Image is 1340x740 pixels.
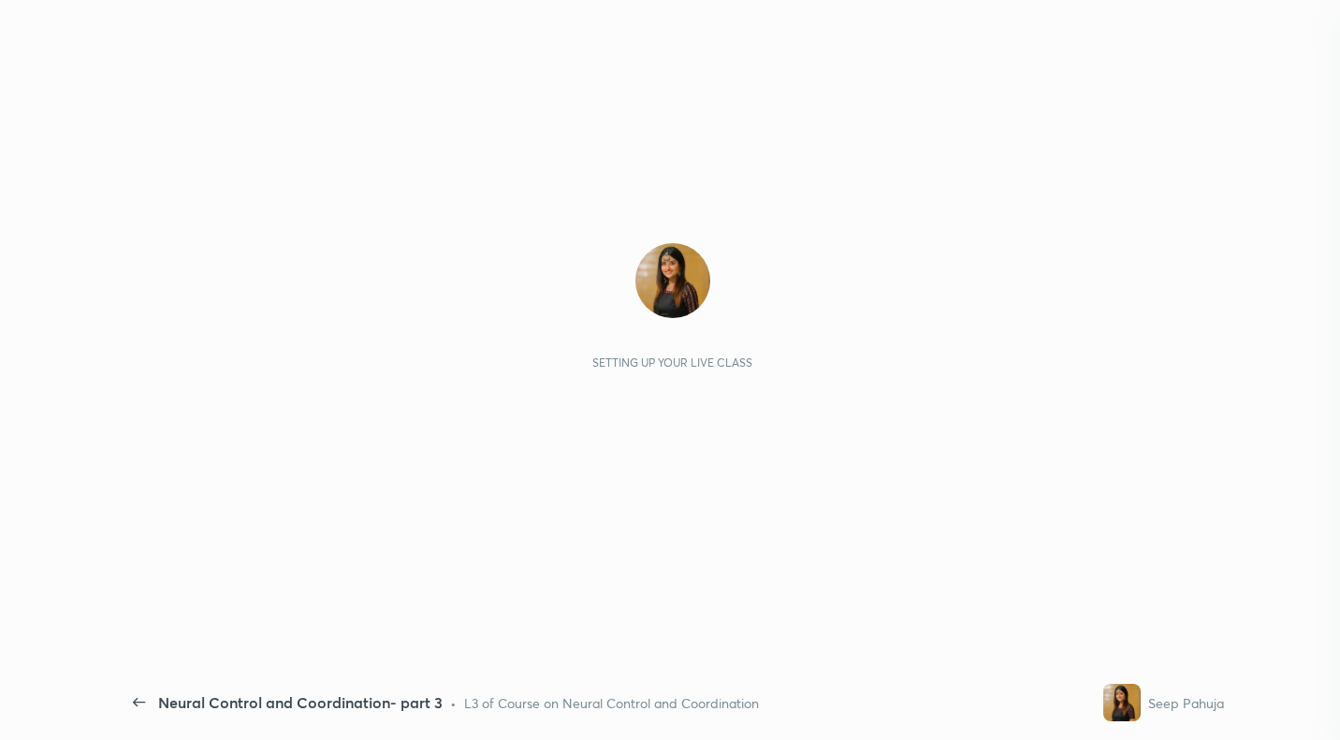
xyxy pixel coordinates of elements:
img: 58ed4ad59f8a43f3830ec3660d66f06a.jpg [1103,684,1141,721]
div: Setting up your live class [592,355,752,370]
div: Seep Pahuja [1148,693,1224,713]
img: 58ed4ad59f8a43f3830ec3660d66f06a.jpg [635,243,710,318]
div: • [450,693,457,713]
div: L3 of Course on Neural Control and Coordination [464,693,759,713]
div: Neural Control and Coordination- part 3 [158,691,443,714]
